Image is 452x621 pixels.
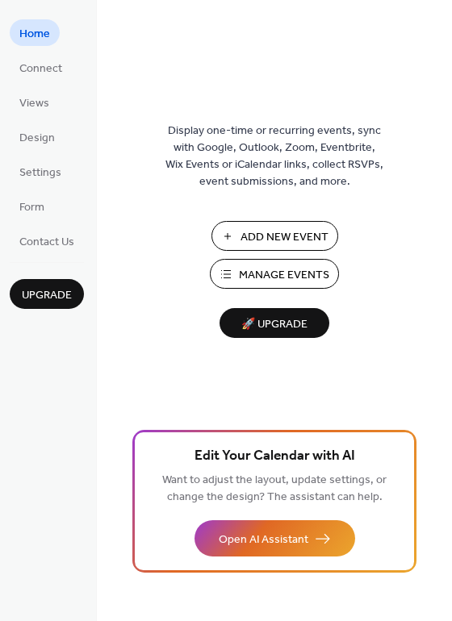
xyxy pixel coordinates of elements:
[229,314,320,336] span: 🚀 Upgrade
[10,193,54,219] a: Form
[10,279,84,309] button: Upgrade
[195,445,355,468] span: Edit Your Calendar with AI
[19,165,61,181] span: Settings
[239,267,329,284] span: Manage Events
[19,60,62,77] span: Connect
[19,234,74,251] span: Contact Us
[10,19,60,46] a: Home
[162,469,387,508] span: Want to adjust the layout, update settings, or change the design? The assistant can help.
[195,520,355,556] button: Open AI Assistant
[219,531,308,548] span: Open AI Assistant
[10,227,84,254] a: Contact Us
[220,308,329,338] button: 🚀 Upgrade
[22,287,72,304] span: Upgrade
[241,229,329,246] span: Add New Event
[19,26,50,43] span: Home
[10,89,59,115] a: Views
[10,158,71,185] a: Settings
[210,259,339,289] button: Manage Events
[19,199,44,216] span: Form
[165,123,383,190] span: Display one-time or recurring events, sync with Google, Outlook, Zoom, Eventbrite, Wix Events or ...
[19,130,55,147] span: Design
[10,123,65,150] a: Design
[10,54,72,81] a: Connect
[211,221,338,251] button: Add New Event
[19,95,49,112] span: Views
